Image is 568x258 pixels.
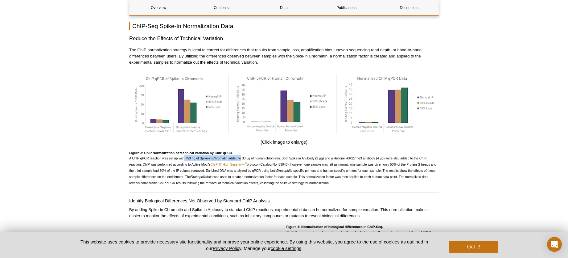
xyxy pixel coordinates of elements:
span: ChIP-Seq was performed on untreated cells and cells treated with a small molecule inhibitor of EZ... [286,231,431,253]
a: Data [255,0,313,15]
sup: ® [245,162,247,165]
p: The ChIP normalization strategy is ideal to correct for differences that results from sample loss... [129,47,439,66]
h4: Identify Biological Differences Not Observed by Standard ChIP Analysis [129,198,439,204]
h4: Figure 3: ChIP Normalization of technical variation by ChIP qPCR. [129,151,439,155]
em: Drosophila [277,169,292,172]
p: This website uses cookies to provide necessary site functionality and improve your online experie... [70,239,439,252]
a: Publications [318,0,376,15]
span: A ChIP qPCR reaction was set up with 750 ng of Spike-in Chromatin added to 30 µg of human chromat... [129,156,436,185]
h4: (Click image to enlarge) [129,139,439,145]
a: ChIP-IT High Sensitivity® [211,163,247,166]
h4: Figure 4: Normalization of biological differences in ChIP-Seq. [286,225,439,229]
a: Documents [380,0,438,15]
a: Privacy Policy [213,246,241,251]
div: Open Intercom Messenger [547,237,562,252]
a: Overview [130,0,187,15]
button: Got it! [449,241,498,253]
em: Drosophila [191,175,206,179]
button: cookie settings [271,246,301,251]
h2: ChIP-Seq Spike-In Normalization Data [129,22,439,30]
p: By adding Spike-in Chromatin and Spike-in Antibody to standard ChIP reactions, experimental data ... [129,207,439,219]
a: Contents [192,0,250,15]
img: qPCR analysis [129,72,439,136]
h3: Reduce the Effects of Technical Variation [129,35,439,42]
